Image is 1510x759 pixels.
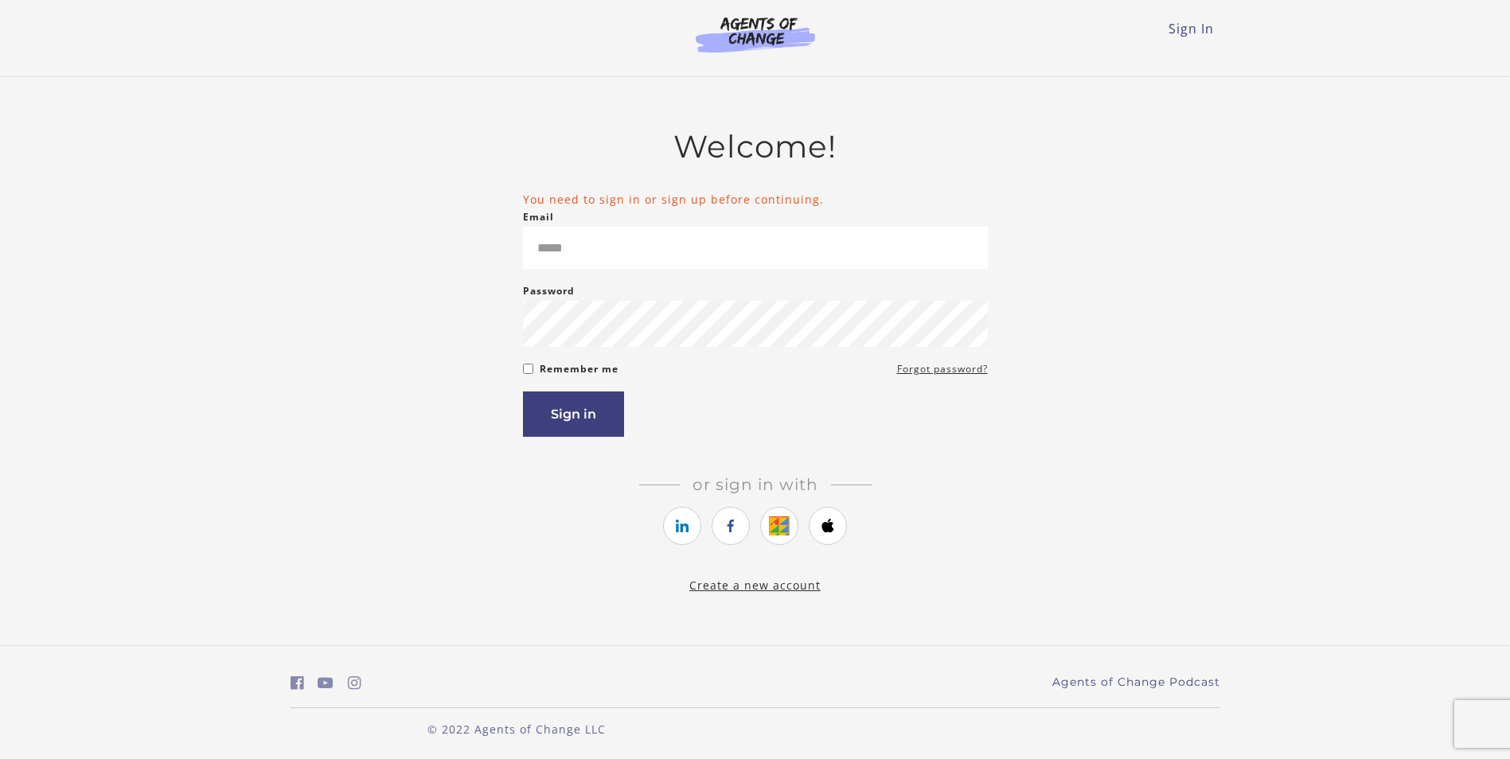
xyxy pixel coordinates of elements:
a: Agents of Change Podcast [1052,674,1220,691]
label: Password [523,282,575,301]
p: © 2022 Agents of Change LLC [291,721,743,738]
a: https://www.facebook.com/groups/aswbtestprep (Open in a new window) [291,671,304,695]
a: https://courses.thinkific.com/users/auth/linkedin?ss%5Breferral%5D=&ss%5Buser_return_to%5D=%2Fenr... [663,507,701,545]
a: https://courses.thinkific.com/users/auth/google?ss%5Breferral%5D=&ss%5Buser_return_to%5D=%2Fenrol... [760,507,798,545]
h2: Welcome! [523,128,988,165]
button: Sign in [523,391,624,437]
label: Remember me [540,360,618,379]
i: https://www.youtube.com/c/AgentsofChangeTestPrepbyMeaganMitchell (Open in a new window) [318,675,334,691]
a: https://www.youtube.com/c/AgentsofChangeTestPrepbyMeaganMitchell (Open in a new window) [318,671,334,695]
a: Sign In [1169,20,1214,37]
a: https://www.instagram.com/agentsofchangeprep/ (Open in a new window) [348,671,361,695]
li: You need to sign in or sign up before continuing. [523,191,988,208]
img: Agents of Change Logo [679,16,832,53]
span: Or sign in with [680,475,831,494]
i: https://www.instagram.com/agentsofchangeprep/ (Open in a new window) [348,675,361,691]
label: Email [523,208,554,227]
a: Create a new account [689,578,821,593]
a: https://courses.thinkific.com/users/auth/apple?ss%5Breferral%5D=&ss%5Buser_return_to%5D=%2Fenroll... [809,507,847,545]
i: https://www.facebook.com/groups/aswbtestprep (Open in a new window) [291,675,304,691]
a: https://courses.thinkific.com/users/auth/facebook?ss%5Breferral%5D=&ss%5Buser_return_to%5D=%2Fenr... [712,507,750,545]
a: Forgot password? [897,360,988,379]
